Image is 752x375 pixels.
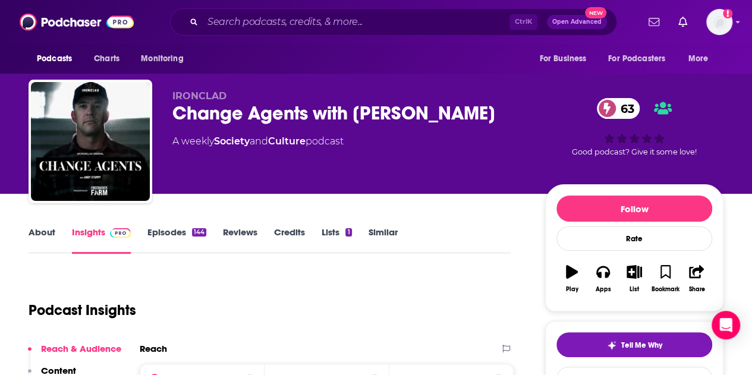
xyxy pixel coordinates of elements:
span: New [585,7,606,18]
img: Change Agents with Andy Stumpf [31,82,150,201]
input: Search podcasts, credits, & more... [203,12,509,31]
a: Lists1 [322,226,351,254]
span: IRONCLAD [172,90,226,102]
img: tell me why sparkle [607,341,616,350]
h1: Podcast Insights [29,301,136,319]
span: 63 [609,98,640,119]
span: For Podcasters [608,51,665,67]
button: open menu [531,48,601,70]
img: Podchaser - Follow, Share and Rate Podcasts [20,11,134,33]
img: User Profile [706,9,732,35]
a: Society [214,135,250,147]
a: Similar [369,226,398,254]
span: and [250,135,268,147]
span: For Business [539,51,586,67]
button: Play [556,257,587,300]
img: Podchaser Pro [110,228,131,238]
div: Bookmark [652,286,679,293]
a: About [29,226,55,254]
button: open menu [29,48,87,70]
a: Show notifications dropdown [674,12,692,32]
div: Share [688,286,704,293]
button: open menu [133,48,199,70]
a: Show notifications dropdown [644,12,664,32]
span: Podcasts [37,51,72,67]
div: Search podcasts, credits, & more... [170,8,617,36]
span: More [688,51,709,67]
a: Credits [274,226,305,254]
span: Charts [94,51,119,67]
span: Good podcast? Give it some love! [572,147,697,156]
button: List [619,257,650,300]
div: 1 [345,228,351,237]
div: 144 [192,228,206,237]
button: tell me why sparkleTell Me Why [556,332,712,357]
a: InsightsPodchaser Pro [72,226,131,254]
span: Open Advanced [552,19,602,25]
button: Reach & Audience [28,343,121,365]
h2: Reach [140,343,167,354]
button: Apps [587,257,618,300]
button: Bookmark [650,257,681,300]
div: List [630,286,639,293]
span: Ctrl K [509,14,537,30]
p: Reach & Audience [41,343,121,354]
div: Play [566,286,578,293]
div: Rate [556,226,712,251]
a: Culture [268,135,306,147]
span: Tell Me Why [621,341,662,350]
span: Monitoring [141,51,183,67]
button: Follow [556,196,712,222]
div: A weekly podcast [172,134,344,149]
div: Open Intercom Messenger [712,311,740,339]
button: Show profile menu [706,9,732,35]
button: Open AdvancedNew [547,15,607,29]
button: open menu [600,48,682,70]
a: Reviews [223,226,257,254]
button: Share [681,257,712,300]
span: Logged in as gabrielle.gantz [706,9,732,35]
a: 63 [597,98,640,119]
div: Apps [596,286,611,293]
svg: Add a profile image [723,9,732,18]
a: Episodes144 [147,226,206,254]
div: 63Good podcast? Give it some love! [545,90,723,164]
a: Charts [86,48,127,70]
button: open menu [680,48,723,70]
